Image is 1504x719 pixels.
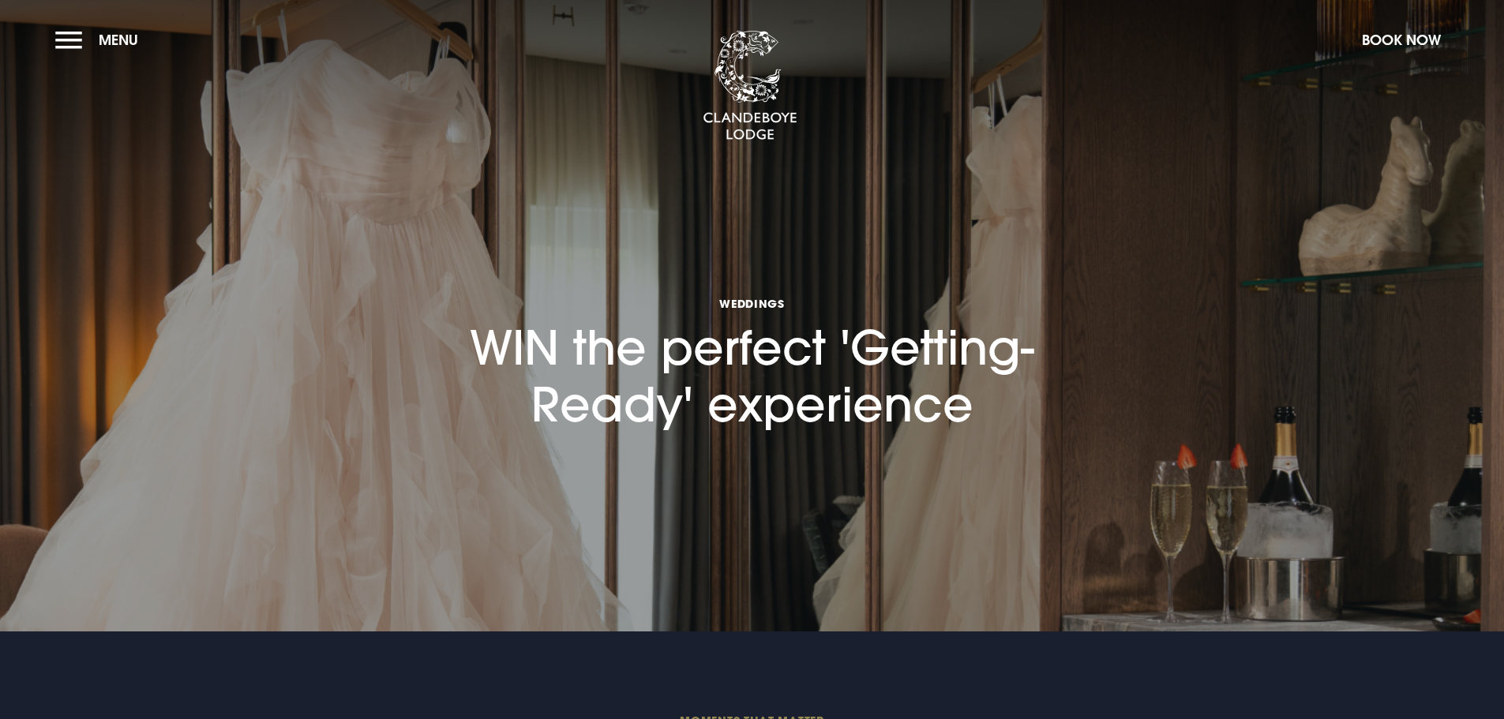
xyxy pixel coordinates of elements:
[703,31,797,141] img: Clandeboye Lodge
[55,23,146,57] button: Menu
[1354,23,1449,57] button: Book Now
[99,31,138,49] span: Menu
[437,296,1068,311] span: Weddings
[437,207,1068,433] h1: WIN the perfect 'Getting-Ready' experience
